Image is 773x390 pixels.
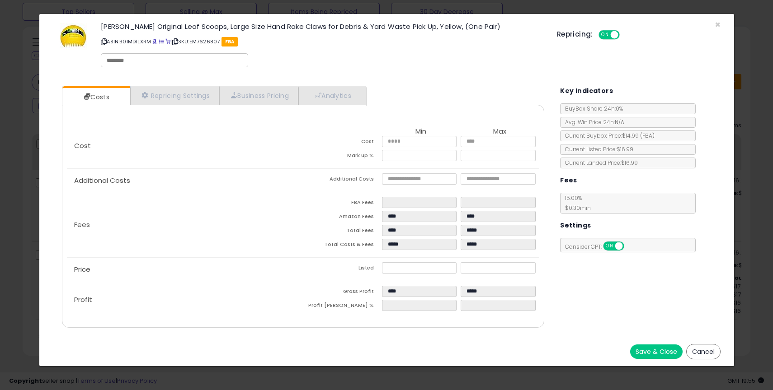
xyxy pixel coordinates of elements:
td: Mark up % [303,150,382,164]
button: Cancel [686,344,721,359]
span: Current Buybox Price: [561,132,655,139]
td: Profit [PERSON_NAME] % [303,300,382,314]
h5: Key Indicators [560,85,613,97]
span: FBA [222,37,238,46]
td: Listed [303,262,382,276]
span: $0.30 min [561,204,591,212]
span: 15.00 % [561,194,591,212]
h5: Fees [560,175,577,186]
h5: Settings [560,220,591,231]
img: 412iaRiHs-L._SL60_.jpg [60,23,87,50]
a: BuyBox page [152,38,157,45]
a: Business Pricing [219,86,298,105]
span: Current Listed Price: $16.99 [561,145,633,153]
a: Repricing Settings [130,86,220,105]
span: OFF [623,242,637,250]
button: Save & Close [630,344,683,359]
th: Min [382,128,461,136]
p: Price [67,266,303,273]
span: ON [604,242,615,250]
span: ON [599,31,611,39]
a: Your listing only [165,38,170,45]
td: Additional Costs [303,173,382,187]
h5: Repricing: [557,31,593,38]
td: Total Costs & Fees [303,239,382,253]
a: Costs [62,88,129,106]
h3: [PERSON_NAME] Original Leaf Scoops, Large Size Hand Rake Claws for Debris & Yard Waste Pick Up, Y... [101,23,543,30]
td: Total Fees [303,225,382,239]
span: × [715,18,721,31]
p: Fees [67,221,303,228]
td: FBA Fees [303,197,382,211]
p: Cost [67,142,303,149]
span: $14.99 [622,132,655,139]
span: ( FBA ) [640,132,655,139]
th: Max [461,128,539,136]
span: BuyBox Share 24h: 0% [561,105,623,112]
span: Consider CPT: [561,243,636,251]
span: OFF [618,31,632,39]
span: Current Landed Price: $16.99 [561,159,638,167]
p: Profit [67,296,303,303]
p: Additional Costs [67,177,303,184]
p: ASIN: B01MD1LXRM | SKU: EM7626807 [101,34,543,49]
a: Analytics [298,86,365,105]
td: Cost [303,136,382,150]
span: Avg. Win Price 24h: N/A [561,118,624,126]
td: Amazon Fees [303,211,382,225]
td: Gross Profit [303,286,382,300]
a: All offer listings [159,38,164,45]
